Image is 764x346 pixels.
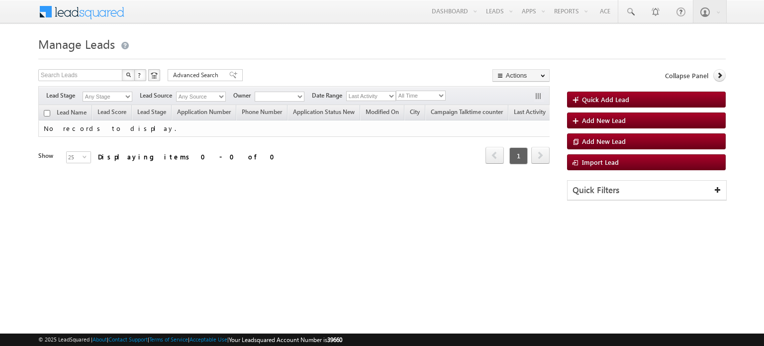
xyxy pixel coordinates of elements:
[172,107,236,119] a: Application Number
[485,148,504,164] a: prev
[582,158,619,166] span: Import Lead
[149,336,188,343] a: Terms of Service
[426,107,508,119] a: Campaign Talktime counter
[83,154,91,159] span: select
[173,71,221,80] span: Advanced Search
[288,107,360,119] a: Application Status New
[67,152,83,163] span: 25
[38,36,115,52] span: Manage Leads
[405,107,425,119] a: City
[38,151,58,160] div: Show
[582,137,626,145] span: Add New Lead
[509,147,528,164] span: 1
[44,110,50,116] input: Check all records
[582,116,626,124] span: Add New Lead
[582,95,629,104] span: Quick Add Lead
[237,107,287,119] a: Phone Number
[410,108,420,115] span: City
[361,107,404,119] a: Modified On
[177,108,231,115] span: Application Number
[137,108,166,115] span: Lead Stage
[531,148,550,164] a: next
[52,107,92,120] a: Lead Name
[485,147,504,164] span: prev
[108,336,148,343] a: Contact Support
[509,107,551,119] a: Last Activity
[233,91,255,100] span: Owner
[293,108,355,115] span: Application Status New
[531,147,550,164] span: next
[38,335,342,345] span: © 2025 LeadSquared | | | | |
[327,336,342,344] span: 39660
[138,71,142,79] span: ?
[242,108,282,115] span: Phone Number
[366,108,399,115] span: Modified On
[132,107,171,119] a: Lead Stage
[568,181,726,200] div: Quick Filters
[93,336,107,343] a: About
[190,336,227,343] a: Acceptable Use
[93,107,131,119] a: Lead Score
[492,69,550,82] button: Actions
[46,91,83,100] span: Lead Stage
[431,108,503,115] span: Campaign Talktime counter
[134,69,146,81] button: ?
[665,71,708,80] span: Collapse Panel
[126,72,131,77] img: Search
[140,91,176,100] span: Lead Source
[98,151,281,162] div: Displaying items 0 - 0 of 0
[312,91,346,100] span: Date Range
[229,336,342,344] span: Your Leadsquared Account Number is
[97,108,126,115] span: Lead Score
